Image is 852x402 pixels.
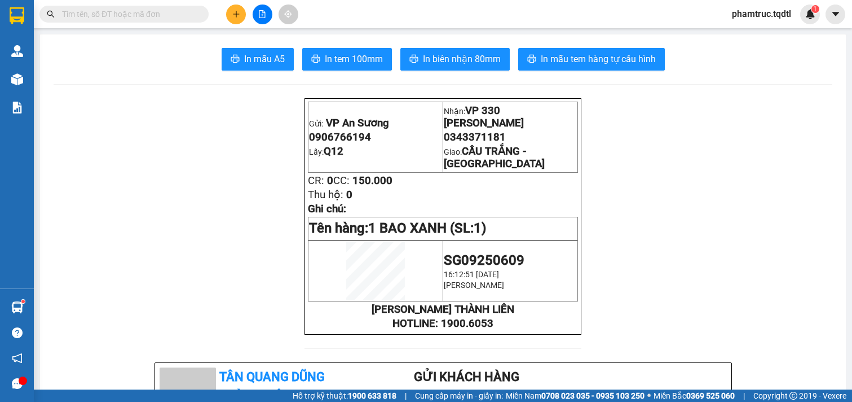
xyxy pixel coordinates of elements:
[327,174,333,187] span: 0
[309,117,442,129] p: Gửi:
[541,391,644,400] strong: 0708 023 035 - 0935 103 250
[11,45,23,57] img: warehouse-icon
[308,203,346,215] span: Ghi chú:
[444,145,545,170] span: CẦU TRẮNG - [GEOGRAPHIC_DATA]
[308,189,343,201] span: Thu hộ:
[309,220,486,236] span: Tên hàng:
[348,391,396,400] strong: 1900 633 818
[444,131,506,143] span: 0343371181
[444,147,545,169] span: Giao:
[409,54,418,65] span: printer
[311,54,320,65] span: printer
[654,390,735,402] span: Miền Bắc
[400,48,510,71] button: printerIn biên nhận 80mm
[231,54,240,65] span: printer
[444,281,504,290] span: [PERSON_NAME]
[392,317,493,330] strong: HOTLINE: 1900.6053
[686,391,735,400] strong: 0369 525 060
[47,10,55,18] span: search
[12,378,23,389] span: message
[541,52,656,66] span: In mẫu tem hàng tự cấu hình
[743,390,745,402] span: |
[11,73,23,85] img: warehouse-icon
[284,10,292,18] span: aim
[805,9,815,19] img: icon-new-feature
[62,8,195,20] input: Tìm tên, số ĐT hoặc mã đơn
[831,9,841,19] span: caret-down
[11,301,23,313] img: warehouse-icon
[293,390,396,402] span: Hỗ trợ kỹ thuật:
[309,131,371,143] span: 0906766194
[333,174,350,187] span: CC:
[326,117,389,129] span: VP An Sương
[253,5,272,24] button: file-add
[372,303,514,316] strong: [PERSON_NAME] THÀNH LIÊN
[12,327,23,338] span: question-circle
[346,189,352,201] span: 0
[444,252,524,268] span: SG09250609
[647,394,651,398] span: ⚪️
[324,145,343,158] span: Q12
[232,10,240,18] span: plus
[12,353,23,364] span: notification
[423,52,501,66] span: In biên nhận 80mm
[813,5,817,13] span: 1
[352,174,392,187] span: 150.000
[415,390,503,402] span: Cung cấp máy in - giấy in:
[474,220,486,236] span: 1)
[226,5,246,24] button: plus
[723,7,800,21] span: phamtruc.tqdtl
[222,48,294,71] button: printerIn mẫu A5
[244,52,285,66] span: In mẫu A5
[789,392,797,400] span: copyright
[10,7,24,24] img: logo-vxr
[506,390,644,402] span: Miền Nam
[444,104,524,129] span: VP 330 [PERSON_NAME]
[444,270,499,279] span: 16:12:51 [DATE]
[21,300,25,303] sup: 1
[368,220,486,236] span: 1 BAO XANH (SL:
[309,147,343,156] span: Lấy:
[279,5,298,24] button: aim
[405,390,407,402] span: |
[258,10,266,18] span: file-add
[527,54,536,65] span: printer
[414,370,519,384] b: Gửi khách hàng
[811,5,819,13] sup: 1
[302,48,392,71] button: printerIn tem 100mm
[825,5,845,24] button: caret-down
[308,174,324,187] span: CR:
[444,104,577,129] p: Nhận:
[518,48,665,71] button: printerIn mẫu tem hàng tự cấu hình
[11,102,23,113] img: solution-icon
[325,52,383,66] span: In tem 100mm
